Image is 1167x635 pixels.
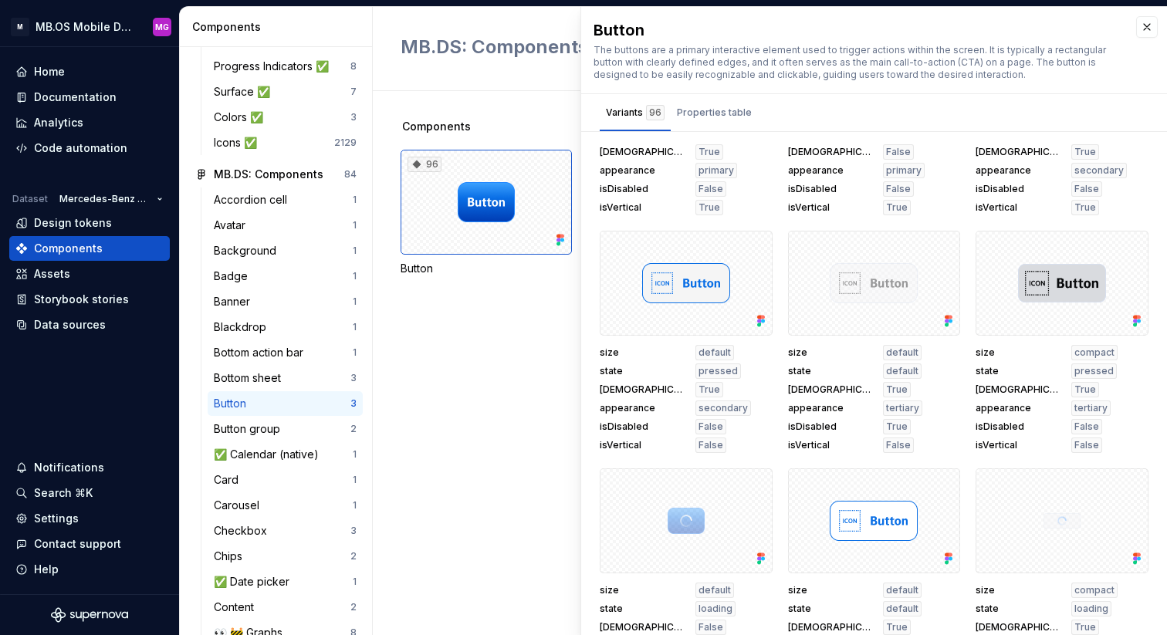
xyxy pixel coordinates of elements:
a: Banner1 [208,289,363,314]
span: default [699,584,731,596]
span: [DEMOGRAPHIC_DATA] [976,621,1062,633]
span: False [886,439,911,451]
a: Colors ✅3 [208,105,363,130]
div: 84 [344,168,357,181]
span: Mercedes-Benz 2.0 [59,193,151,205]
div: 3 [350,111,357,123]
span: appearance [976,164,1062,177]
div: ✅ Date picker [214,574,296,589]
div: 1 [353,245,357,257]
button: Contact support [9,532,170,556]
span: size [788,584,874,596]
div: MB.OS Mobile Design System [36,19,134,35]
a: ✅ Date picker1 [208,569,363,594]
a: MB.DS: Components84 [189,162,363,187]
div: MB.DS: Components [214,167,323,182]
span: True [886,421,908,433]
div: Icons ✅ [214,135,263,150]
span: True [886,201,908,214]
span: True [1074,201,1096,214]
span: isVertical [976,439,1062,451]
span: [DEMOGRAPHIC_DATA] [788,621,874,633]
div: 96Button [401,150,572,276]
div: 1 [353,219,357,231]
div: Button group [214,421,286,437]
div: 1 [353,270,357,282]
span: state [600,603,686,615]
span: True [886,621,908,633]
span: default [699,346,731,359]
span: False [699,183,723,195]
span: True [1074,146,1096,158]
span: compact [1074,346,1115,359]
span: size [600,584,686,596]
span: False [1074,183,1099,195]
a: Progress Indicators ✅8 [208,54,363,79]
a: Bottom action bar1 [208,340,363,365]
a: Carousel1 [208,493,363,518]
div: 1 [353,448,357,461]
span: isVertical [788,439,874,451]
div: Progress Indicators ✅ [214,59,335,74]
div: Button [594,19,1121,41]
div: 1 [353,474,357,486]
div: Documentation [34,90,117,105]
h2: Button [401,35,707,59]
div: Badge [214,269,254,284]
span: False [886,146,911,158]
span: tertiary [886,402,919,414]
span: True [886,383,908,396]
span: isDisabled [976,421,1062,433]
span: True [699,383,720,396]
a: Design tokens [9,211,170,235]
span: Components [402,119,471,134]
a: Accordion cell1 [208,187,363,212]
div: 1 [353,194,357,206]
a: Settings [9,506,170,531]
span: False [886,183,911,195]
span: pressed [699,365,738,377]
div: 1 [353,499,357,512]
div: Search ⌘K [34,485,93,501]
span: isDisabled [788,421,874,433]
div: Banner [214,294,256,309]
span: state [788,365,874,377]
span: state [976,365,1062,377]
span: False [699,421,723,433]
span: loading [699,603,732,615]
span: isVertical [600,201,686,214]
span: [DEMOGRAPHIC_DATA] [976,383,1062,396]
div: MG [155,21,169,33]
div: Settings [34,511,79,526]
div: 3 [350,525,357,537]
a: Analytics [9,110,170,135]
a: Badge1 [208,264,363,289]
span: isVertical [788,201,874,214]
button: Search ⌘K [9,481,170,505]
div: Dataset [12,193,48,205]
span: MB.DS: Components / [401,35,600,58]
span: True [1074,621,1096,633]
span: False [1074,421,1099,433]
span: False [699,621,723,633]
span: secondary [1074,164,1124,177]
span: default [886,346,918,359]
div: Contact support [34,536,121,552]
div: Code automation [34,140,127,156]
span: compact [1074,584,1115,596]
a: Blackdrop1 [208,315,363,339]
div: Home [34,64,65,79]
div: ✅ Calendar (native) [214,447,325,462]
div: Carousel [214,498,266,513]
span: [DEMOGRAPHIC_DATA] [600,621,686,633]
div: Card [214,472,245,488]
span: tertiary [1074,402,1108,414]
a: Supernova Logo [51,607,128,623]
div: Checkbox [214,523,273,539]
span: True [699,146,720,158]
div: Button [214,396,252,411]
div: 2 [350,601,357,613]
a: Surface ✅7 [208,79,363,104]
a: Components [9,236,170,261]
div: 3 [350,372,357,384]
